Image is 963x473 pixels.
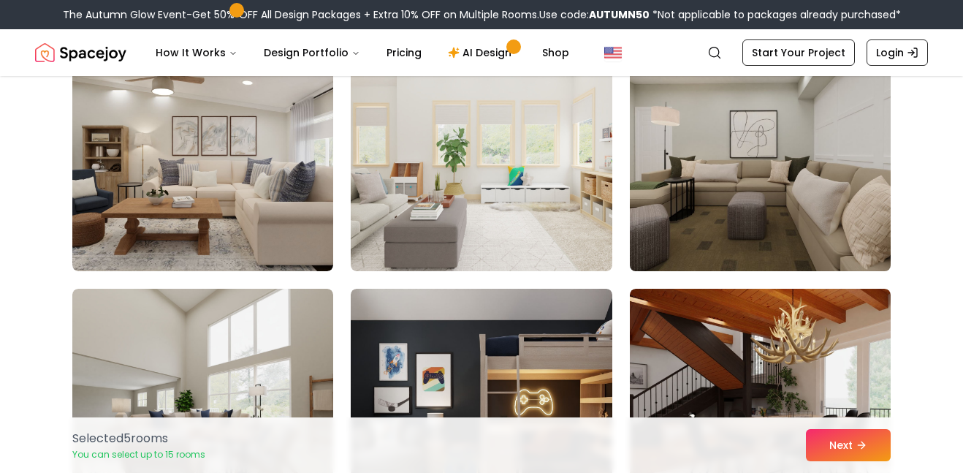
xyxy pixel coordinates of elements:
img: Room room-20 [351,37,612,271]
b: AUTUMN50 [589,7,650,22]
a: Spacejoy [35,38,126,67]
img: Room room-21 [623,31,897,277]
img: Spacejoy Logo [35,38,126,67]
span: Use code: [539,7,650,22]
p: You can select up to 15 rooms [72,449,205,461]
a: AI Design [436,38,528,67]
a: Start Your Project [742,39,855,66]
p: Selected 5 room s [72,430,205,447]
button: Design Portfolio [252,38,372,67]
a: Shop [530,38,581,67]
nav: Global [35,29,928,76]
div: The Autumn Glow Event-Get 50% OFF All Design Packages + Extra 10% OFF on Multiple Rooms. [63,7,901,22]
a: Pricing [375,38,433,67]
a: Login [867,39,928,66]
span: *Not applicable to packages already purchased* [650,7,901,22]
nav: Main [144,38,581,67]
button: How It Works [144,38,249,67]
button: Next [806,429,891,461]
img: Room room-19 [72,37,333,271]
img: United States [604,44,622,61]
